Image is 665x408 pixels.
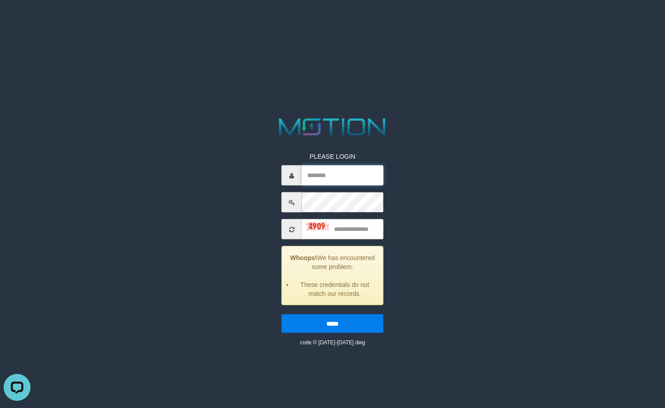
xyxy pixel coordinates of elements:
[4,4,31,30] button: Open LiveChat chat widget
[282,246,383,305] div: We has encountered some problem.
[290,254,317,261] strong: Whoops!
[282,152,383,161] p: PLEASE LOGIN
[274,116,391,139] img: MOTION_logo.png
[306,222,329,231] img: captcha
[300,339,365,346] small: code © [DATE]-[DATE] dwg
[293,280,376,298] li: These credentials do not match our records.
